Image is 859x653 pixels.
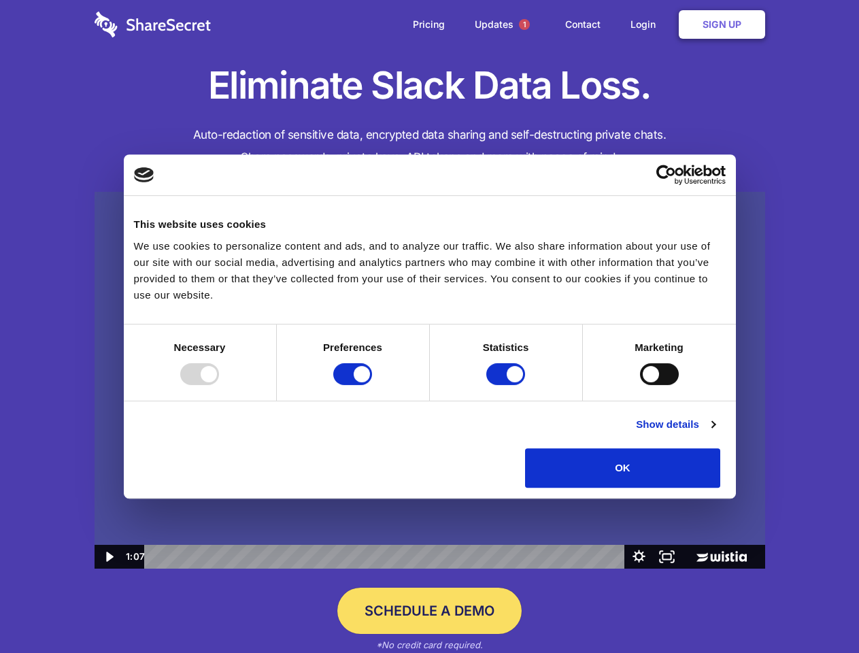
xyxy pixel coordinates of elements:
a: Wistia Logo -- Learn More [681,545,764,569]
strong: Marketing [635,341,684,353]
button: Fullscreen [653,545,681,569]
h1: Eliminate Slack Data Loss. [95,61,765,110]
a: Schedule a Demo [337,588,522,634]
span: 1 [519,19,530,30]
button: Show settings menu [625,545,653,569]
strong: Necessary [174,341,226,353]
em: *No credit card required. [376,639,483,650]
div: Playbar [155,545,618,569]
a: Pricing [399,3,458,46]
div: We use cookies to personalize content and ads, and to analyze our traffic. We also share informat... [134,238,726,303]
button: Play Video [95,545,122,569]
img: logo [134,167,154,182]
img: Sharesecret [95,192,765,569]
a: Sign Up [679,10,765,39]
a: Login [617,3,676,46]
strong: Preferences [323,341,382,353]
a: Usercentrics Cookiebot - opens in a new window [607,165,726,185]
a: Show details [636,416,715,433]
div: This website uses cookies [134,216,726,233]
strong: Statistics [483,341,529,353]
h4: Auto-redaction of sensitive data, encrypted data sharing and self-destructing private chats. Shar... [95,124,765,169]
img: logo-wordmark-white-trans-d4663122ce5f474addd5e946df7df03e33cb6a1c49d2221995e7729f52c070b2.svg [95,12,211,37]
a: Contact [552,3,614,46]
button: OK [525,448,720,488]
